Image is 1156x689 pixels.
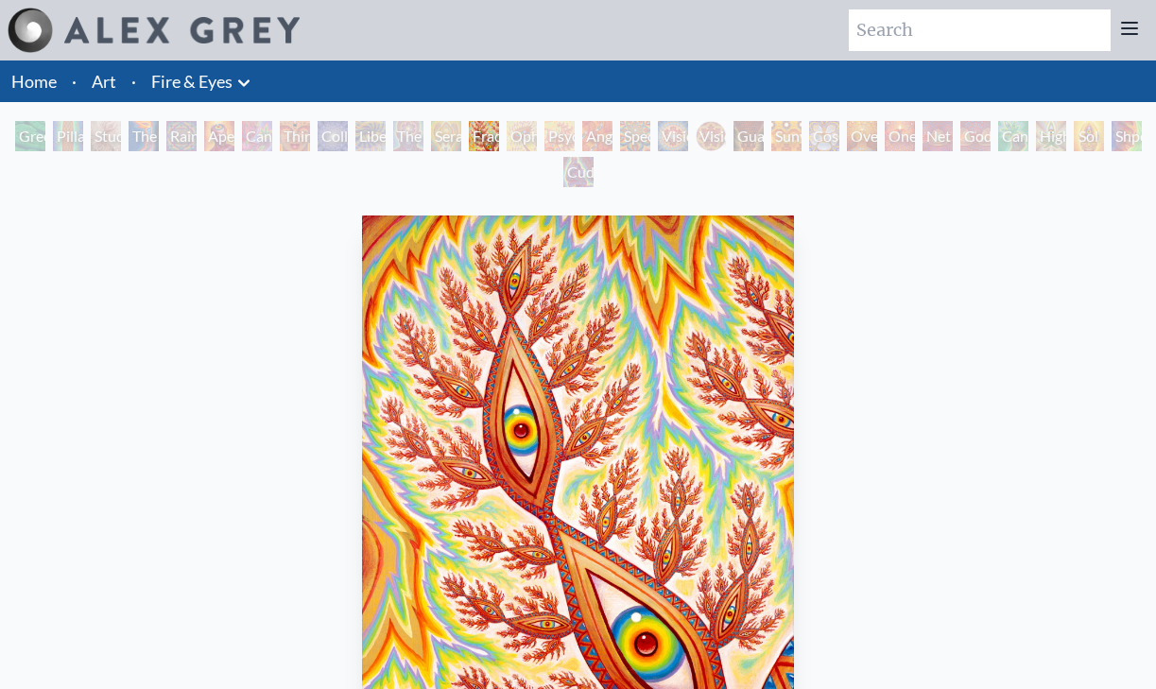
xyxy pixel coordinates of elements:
[620,121,650,151] div: Spectral Lotus
[280,121,310,151] div: Third Eye Tears of Joy
[582,121,613,151] div: Angel Skin
[1112,121,1142,151] div: Shpongled
[11,71,57,92] a: Home
[1074,121,1104,151] div: Sol Invictus
[129,121,159,151] div: The Torch
[393,121,423,151] div: The Seer
[885,121,915,151] div: One
[849,9,1111,51] input: Search
[355,121,386,151] div: Liberation Through Seeing
[960,121,991,151] div: Godself
[696,121,726,151] div: Vision Crystal Tondo
[318,121,348,151] div: Collective Vision
[431,121,461,151] div: Seraphic Transport Docking on the Third Eye
[92,68,116,95] a: Art
[124,60,144,102] li: ·
[998,121,1028,151] div: Cannafist
[847,121,877,151] div: Oversoul
[91,121,121,151] div: Study for the Great Turn
[166,121,197,151] div: Rainbow Eye Ripple
[733,121,764,151] div: Guardian of Infinite Vision
[923,121,953,151] div: Net of Being
[809,121,839,151] div: Cosmic Elf
[64,60,84,102] li: ·
[469,121,499,151] div: Fractal Eyes
[204,121,234,151] div: Aperture
[15,121,45,151] div: Green Hand
[563,157,594,187] div: Cuddle
[771,121,802,151] div: Sunyata
[544,121,575,151] div: Psychomicrograph of a Fractal Paisley Cherub Feather Tip
[242,121,272,151] div: Cannabis Sutra
[1036,121,1066,151] div: Higher Vision
[507,121,537,151] div: Ophanic Eyelash
[151,68,233,95] a: Fire & Eyes
[658,121,688,151] div: Vision Crystal
[53,121,83,151] div: Pillar of Awareness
